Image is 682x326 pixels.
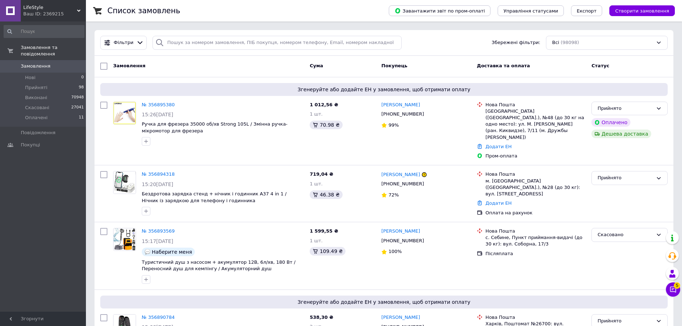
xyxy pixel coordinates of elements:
span: Створити замовлення [615,8,669,14]
a: [PERSON_NAME] [381,314,420,321]
span: 100% [388,249,402,254]
span: Експорт [577,8,597,14]
input: Пошук [4,25,84,38]
span: 99% [388,122,399,128]
span: Збережені фільтри: [492,39,540,46]
h1: Список замовлень [107,6,180,15]
span: Всі [552,39,559,46]
a: Фото товару [113,171,136,194]
span: Повідомлення [21,130,55,136]
span: 15:26[DATE] [142,112,173,117]
div: с. Себине, Пункт приймання-видачі (до 30 кг): вул. Соборна, 17/3 [485,234,586,247]
span: 1 012,56 ₴ [310,102,338,107]
span: 98 [79,84,84,91]
div: Прийнято [598,174,653,182]
div: Нова Пошта [485,102,586,108]
div: Нова Пошта [485,228,586,234]
span: Cума [310,63,323,68]
span: 1 599,55 ₴ [310,228,338,234]
span: Доставка та оплата [477,63,530,68]
span: 5 [674,282,680,289]
div: Післяплата [485,250,586,257]
span: Покупець [381,63,407,68]
span: (98098) [561,40,579,45]
div: Оплата на рахунок [485,210,586,216]
span: Управління статусами [503,8,558,14]
div: [GEOGRAPHIC_DATA] ([GEOGRAPHIC_DATA].), №48 (до 30 кг на одно место): ул. М. [PERSON_NAME] (ран. ... [485,108,586,141]
span: Замовлення [113,63,145,68]
span: [PHONE_NUMBER] [381,111,424,117]
div: Скасовано [598,231,653,239]
div: 109.49 ₴ [310,247,345,256]
div: 70.98 ₴ [310,121,342,129]
div: Пром-оплата [485,153,586,159]
span: 72% [388,192,399,198]
button: Завантажити звіт по пром-оплаті [389,5,490,16]
span: Виконані [25,94,47,101]
a: № 356895380 [142,102,175,107]
span: 27041 [71,104,84,111]
span: Покупці [21,142,40,148]
button: Управління статусами [498,5,564,16]
span: Прийняті [25,84,47,91]
span: 1 шт. [310,111,323,117]
div: Прийнято [598,317,653,325]
span: 0 [81,74,84,81]
div: Оплачено [591,118,630,127]
span: 15:17[DATE] [142,238,173,244]
a: [PERSON_NAME] [381,228,420,235]
a: Додати ЕН [485,200,512,206]
span: Наберите меня [152,249,192,255]
span: Оплачені [25,115,48,121]
span: 1 шт. [310,181,323,186]
button: Створити замовлення [609,5,675,16]
a: [PERSON_NAME] [381,102,420,108]
a: [PERSON_NAME] [381,171,420,178]
a: № 356893569 [142,228,175,234]
a: № 356894318 [142,171,175,177]
span: 719,04 ₴ [310,171,333,177]
div: Дешева доставка [591,130,651,138]
a: Туристичний душ з насосом + акумулятор 12В, 6л/хв, 180 Вт / Переносний душ для кемпінгу / Акумуля... [142,259,295,272]
span: 1 шт. [310,238,323,243]
span: 11 [79,115,84,121]
a: № 356890784 [142,315,175,320]
span: Фільтри [114,39,134,46]
span: 70948 [71,94,84,101]
button: Експорт [571,5,603,16]
div: Нова Пошта [485,171,586,177]
a: Створити замовлення [602,8,675,13]
span: 538,30 ₴ [310,315,333,320]
span: Статус [591,63,609,68]
span: [PHONE_NUMBER] [381,238,424,243]
a: Фото товару [113,228,136,251]
div: Нова Пошта [485,314,586,321]
a: Ручка для фрезера 35000 об/хв Strong 105L / Змінна ручка-мікромотор для фрезера [142,121,287,133]
input: Пошук за номером замовлення, ПІБ покупця, номером телефону, Email, номером накладної [153,36,402,50]
span: Згенеруйте або додайте ЕН у замовлення, щоб отримати оплату [103,86,665,93]
div: 46.38 ₴ [310,190,342,199]
span: Замовлення [21,63,50,69]
div: Прийнято [598,105,653,112]
div: Ваш ID: 2369215 [23,11,86,17]
span: Згенеруйте або додайте ЕН у замовлення, щоб отримати оплату [103,298,665,306]
a: Фото товару [113,102,136,125]
img: Фото товару [113,171,136,194]
span: [PHONE_NUMBER] [381,181,424,186]
span: Скасовані [25,104,49,111]
a: Додати ЕН [485,144,512,149]
span: Нові [25,74,35,81]
span: 15:20[DATE] [142,181,173,187]
button: Чат з покупцем5 [666,282,680,297]
a: Бездротова зарядка стенд + нічник і годинник A37 4 in 1 / Нічник із зарядкою для телефону і годин... [142,191,286,203]
img: :speech_balloon: [145,249,150,255]
img: Фото товару [113,228,136,250]
span: Замовлення та повідомлення [21,44,86,57]
span: LifeStyle [23,4,77,11]
img: Фото товару [113,102,136,124]
span: Завантажити звіт по пром-оплаті [395,8,485,14]
div: м. [GEOGRAPHIC_DATA] ([GEOGRAPHIC_DATA].), №28 (до 30 кг): вул. [STREET_ADDRESS] [485,178,586,198]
